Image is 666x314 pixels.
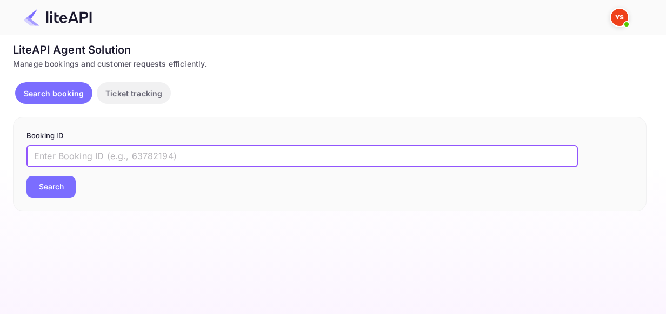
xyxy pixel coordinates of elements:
[611,9,628,26] img: Yandex Support
[26,176,76,198] button: Search
[13,58,647,69] div: Manage bookings and customer requests efficiently.
[24,88,84,99] p: Search booking
[13,42,647,58] div: LiteAPI Agent Solution
[24,9,92,26] img: LiteAPI Logo
[26,130,633,141] p: Booking ID
[26,146,578,167] input: Enter Booking ID (e.g., 63782194)
[105,88,162,99] p: Ticket tracking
